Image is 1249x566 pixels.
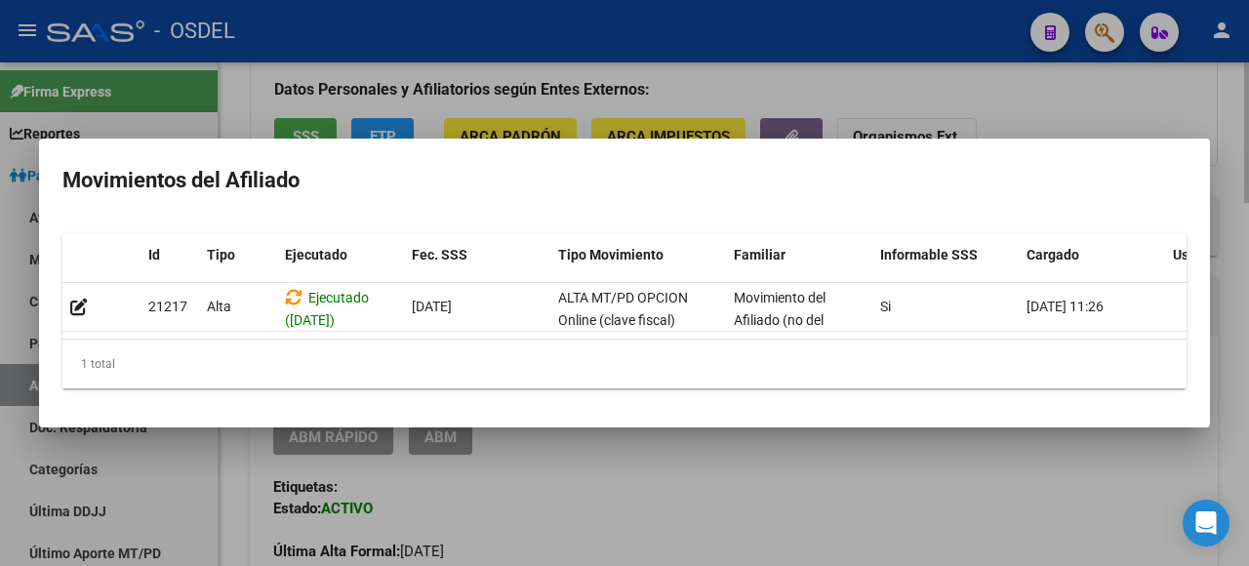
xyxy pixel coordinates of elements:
div: Open Intercom Messenger [1183,500,1229,546]
datatable-header-cell: Ejecutado [277,234,404,276]
datatable-header-cell: Tipo Movimiento [550,234,726,276]
span: Tipo [207,247,235,263]
span: Cargado [1027,247,1079,263]
span: ALTA MT/PD OPCION Online (clave fiscal) [558,290,688,328]
datatable-header-cell: Cargado [1019,234,1165,276]
span: 21217 [148,299,187,314]
span: Ejecutado [285,247,347,263]
datatable-header-cell: Familiar [726,234,872,276]
datatable-header-cell: Id [141,234,199,276]
span: Si [880,299,891,314]
span: Ejecutado ([DATE]) [285,290,369,328]
span: Id [148,247,160,263]
span: Movimiento del Afiliado (no del grupo) [734,290,826,350]
span: Familiar [734,247,786,263]
span: [DATE] 11:26 [1027,299,1104,314]
datatable-header-cell: Tipo [199,234,277,276]
span: [DATE] [412,299,452,314]
span: Alta [207,299,231,314]
datatable-header-cell: Informable SSS [872,234,1019,276]
span: Fec. SSS [412,247,467,263]
span: Usuario [1173,247,1221,263]
span: Tipo Movimiento [558,247,664,263]
h2: Movimientos del Afiliado [62,162,1187,199]
span: Informable SSS [880,247,978,263]
datatable-header-cell: Fec. SSS [404,234,550,276]
div: 1 total [62,340,1187,388]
